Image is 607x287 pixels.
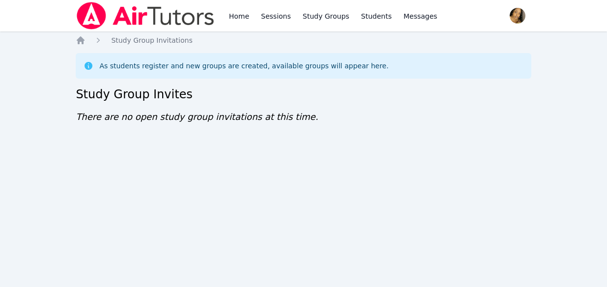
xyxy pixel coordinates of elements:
[76,86,531,102] h2: Study Group Invites
[111,35,192,45] a: Study Group Invitations
[76,35,531,45] nav: Breadcrumb
[111,36,192,44] span: Study Group Invitations
[76,112,318,122] span: There are no open study group invitations at this time.
[76,2,215,29] img: Air Tutors
[404,11,437,21] span: Messages
[99,61,388,71] div: As students register and new groups are created, available groups will appear here.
